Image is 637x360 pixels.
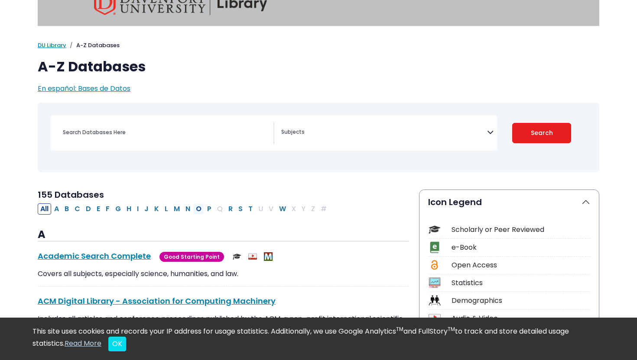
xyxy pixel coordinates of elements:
[65,338,101,348] a: Read More
[62,203,71,215] button: Filter Results B
[58,126,273,138] input: Search database by title or keyword
[452,278,590,288] div: Statistics
[38,58,599,75] h1: A-Z Databases
[429,295,440,306] img: Icon Demographics
[246,203,255,215] button: Filter Results T
[448,325,455,333] sup: TM
[419,190,599,214] button: Icon Legend
[108,337,126,351] button: Close
[226,203,235,215] button: Filter Results R
[83,203,94,215] button: Filter Results D
[452,260,590,270] div: Open Access
[124,203,134,215] button: Filter Results H
[205,203,214,215] button: Filter Results P
[142,203,151,215] button: Filter Results J
[281,129,487,136] textarea: Search
[103,203,112,215] button: Filter Results F
[396,325,403,333] sup: TM
[429,241,440,253] img: Icon e-Book
[38,269,409,279] p: Covers all subjects, especially science, humanities, and law.
[248,252,257,261] img: Audio & Video
[38,84,130,93] a: En español: Bases de Datos
[72,203,83,215] button: Filter Results C
[66,41,120,50] li: A-Z Databases
[159,252,224,262] span: Good Starting Point
[193,203,204,215] button: Filter Results O
[236,203,245,215] button: Filter Results S
[32,326,604,351] div: This site uses cookies and records your IP address for usage statistics. Additionally, we use Goo...
[38,189,104,201] span: 155 Databases
[452,242,590,253] div: e-Book
[38,203,51,215] button: All
[452,296,590,306] div: Demographics
[113,203,123,215] button: Filter Results G
[264,252,273,261] img: MeL (Michigan electronic Library)
[429,312,440,324] img: Icon Audio & Video
[233,252,241,261] img: Scholarly or Peer Reviewed
[183,203,193,215] button: Filter Results N
[38,41,66,49] a: DU Library
[38,103,599,172] nav: Search filters
[134,203,141,215] button: Filter Results I
[52,203,62,215] button: Filter Results A
[429,277,440,289] img: Icon Statistics
[162,203,171,215] button: Filter Results L
[452,225,590,235] div: Scholarly or Peer Reviewed
[512,123,572,143] button: Submit for Search Results
[452,313,590,324] div: Audio & Video
[38,314,409,345] p: Includes all articles and conference proceedings published by the ACM, a non-profit international...
[171,203,182,215] button: Filter Results M
[38,228,409,241] h3: A
[94,203,103,215] button: Filter Results E
[276,203,289,215] button: Filter Results W
[152,203,162,215] button: Filter Results K
[429,259,440,271] img: Icon Open Access
[38,251,151,261] a: Academic Search Complete
[38,296,276,306] a: ACM Digital Library - Association for Computing Machinery
[38,41,599,50] nav: breadcrumb
[429,224,440,235] img: Icon Scholarly or Peer Reviewed
[38,203,330,213] div: Alpha-list to filter by first letter of database name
